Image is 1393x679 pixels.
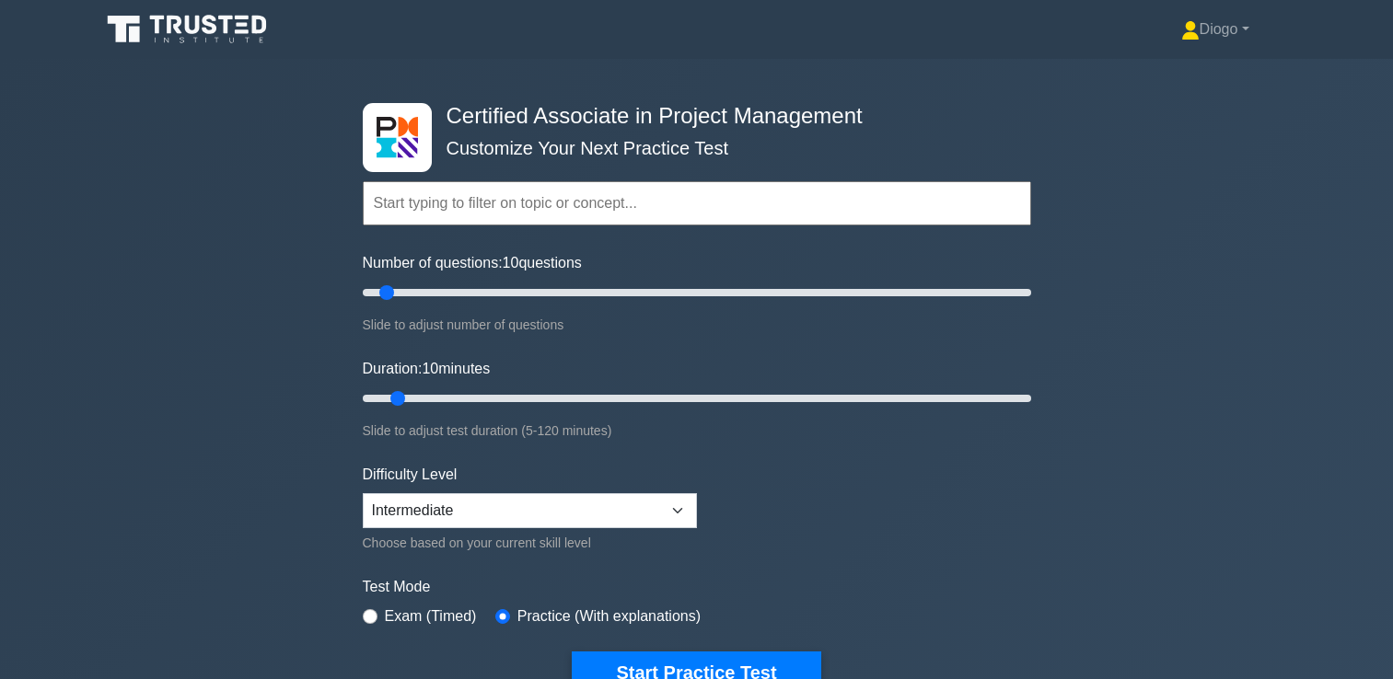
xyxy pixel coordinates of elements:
[363,314,1031,336] div: Slide to adjust number of questions
[363,181,1031,225] input: Start typing to filter on topic or concept...
[363,576,1031,598] label: Test Mode
[385,605,477,627] label: Exam (Timed)
[503,255,519,270] span: 10
[363,464,458,486] label: Difficulty Level
[363,532,697,554] div: Choose based on your current skill level
[363,252,582,274] label: Number of questions: questions
[363,358,491,380] label: Duration: minutes
[517,605,701,627] label: Practice (With explanations)
[363,420,1031,442] div: Slide to adjust test duration (5-120 minutes)
[422,361,438,376] span: 10
[439,103,941,130] h4: Certified Associate in Project Management
[1137,11,1294,48] a: Diogo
